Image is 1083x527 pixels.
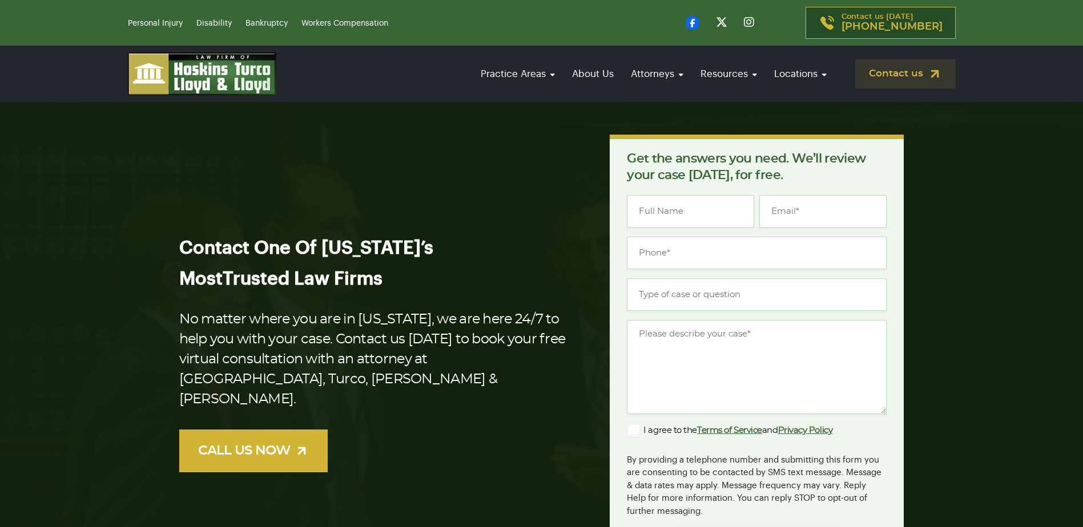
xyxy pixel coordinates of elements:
img: arrow-up-right-light.svg [295,444,309,458]
span: [PHONE_NUMBER] [842,21,943,33]
p: No matter where you are in [US_STATE], we are here 24/7 to help you with your case. Contact us [D... [179,310,574,410]
span: Contact One Of [US_STATE]’s [179,239,433,257]
img: logo [128,52,276,95]
span: Trusted Law Firms [223,270,383,288]
a: About Us [566,58,619,90]
span: Most [179,270,223,288]
p: Get the answers you need. We’ll review your case [DATE], for free. [627,151,887,184]
input: Full Name [627,195,754,228]
a: Resources [695,58,763,90]
input: Email* [759,195,887,228]
p: Contact us [DATE] [842,13,943,33]
a: Terms of Service [697,426,762,435]
a: Contact us [855,59,956,88]
a: Contact us [DATE][PHONE_NUMBER] [806,7,956,39]
input: Phone* [627,237,887,269]
div: By providing a telephone number and submitting this form you are consenting to be contacted by SM... [627,447,887,518]
a: Workers Compensation [301,19,388,27]
a: CALL US NOW [179,429,328,472]
a: Personal Injury [128,19,183,27]
a: Locations [768,58,832,90]
a: Disability [196,19,232,27]
label: I agree to the and [627,424,832,437]
input: Type of case or question [627,278,887,311]
a: Bankruptcy [245,19,288,27]
a: Privacy Policy [778,426,833,435]
a: Practice Areas [475,58,561,90]
a: Attorneys [625,58,689,90]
